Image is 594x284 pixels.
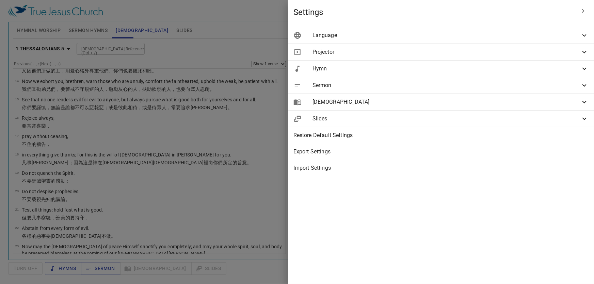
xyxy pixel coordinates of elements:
[288,111,594,127] div: Slides
[288,127,594,144] div: Restore Default Settings
[312,81,580,89] span: Sermon
[288,160,594,176] div: Import Settings
[288,94,594,110] div: [DEMOGRAPHIC_DATA]
[288,144,594,160] div: Export Settings
[149,30,167,35] p: Hymns 詩
[3,42,129,65] div: Knowing Yourself and Doing Your Duty
[151,37,165,46] li: 156
[26,23,107,37] div: 認識自己各盡其職
[312,98,580,106] span: [DEMOGRAPHIC_DATA]
[288,44,594,60] div: Projector
[312,115,580,123] span: Slides
[293,148,589,156] span: Export Settings
[312,31,580,39] span: Language
[288,61,594,77] div: Hymn
[312,48,580,56] span: Projector
[293,131,589,139] span: Restore Default Settings
[312,65,580,73] span: Hymn
[288,77,594,94] div: Sermon
[151,46,165,55] li: 133
[293,7,575,18] span: Settings
[293,164,589,172] span: Import Settings
[288,27,594,44] div: Language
